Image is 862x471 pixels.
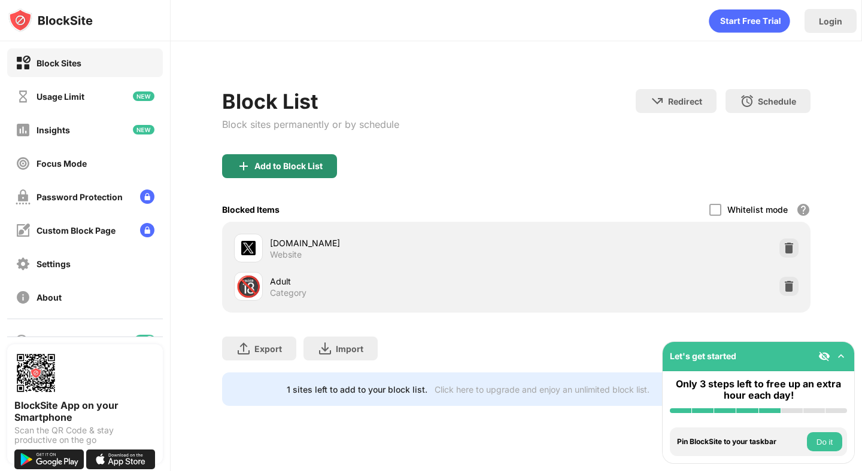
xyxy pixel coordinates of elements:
div: Only 3 steps left to free up an extra hour each day! [670,378,847,401]
img: insights-off.svg [16,123,31,137]
div: Whitelist mode [727,204,788,215]
img: time-usage-off.svg [16,89,31,104]
div: Adult [270,275,516,288]
div: Schedule [758,96,796,106]
div: Blocking [36,336,69,346]
img: omni-setup-toggle.svg [835,350,847,362]
div: About [37,292,62,302]
img: block-on.svg [16,56,31,71]
img: new-icon.svg [133,125,154,134]
img: eye-not-visible.svg [818,350,830,362]
div: Redirect [668,96,702,106]
div: animation [709,9,790,33]
div: Click here to upgrade and enjoy an unlimited block list. [435,384,649,394]
div: Block List [222,89,399,114]
img: customize-block-page-off.svg [16,223,31,238]
div: Settings [37,259,71,269]
img: favicons [241,241,256,255]
div: 1 sites left to add to your block list. [287,384,427,394]
div: Add to Block List [254,161,323,171]
div: Pin BlockSite to your taskbar [677,438,804,446]
img: about-off.svg [16,290,31,305]
img: lock-menu.svg [140,223,154,237]
div: Import [336,344,363,354]
img: logo-blocksite.svg [8,8,93,32]
div: [DOMAIN_NAME] [270,237,516,249]
img: password-protection-off.svg [16,189,31,204]
div: Website [270,249,302,260]
div: Let's get started [670,351,736,361]
div: Usage Limit [37,91,84,102]
img: focus-off.svg [16,156,31,171]
img: blocking-icon.svg [14,334,29,348]
img: options-page-qr-code.png [14,351,57,394]
div: Custom Block Page [37,225,116,235]
img: download-on-the-app-store.svg [86,449,156,469]
div: Focus Mode [37,158,87,169]
button: Do it [807,432,842,451]
img: get-it-on-google-play.svg [14,449,84,469]
div: Insights [37,125,70,135]
div: Block sites permanently or by schedule [222,118,399,130]
div: Block Sites [37,58,81,68]
div: Password Protection [37,192,123,202]
img: lock-menu.svg [140,189,154,204]
div: 🔞 [236,274,261,299]
img: settings-off.svg [16,256,31,271]
div: BlockSite App on your Smartphone [14,399,156,423]
div: Login [819,16,842,26]
div: Scan the QR Code & stay productive on the go [14,426,156,445]
div: Category [270,288,306,298]
div: Blocked Items [222,204,280,215]
div: Export [254,344,282,354]
img: new-icon.svg [133,91,154,101]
